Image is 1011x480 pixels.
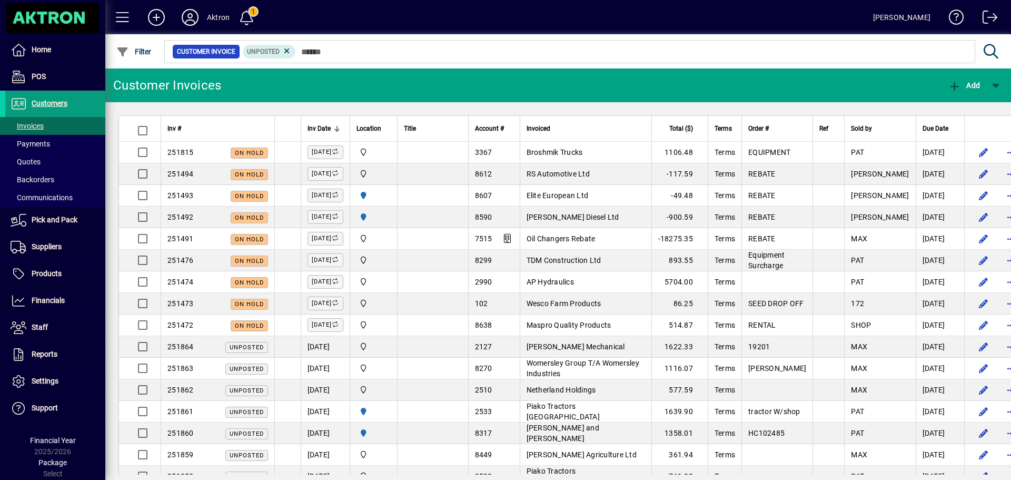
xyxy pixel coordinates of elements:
[475,321,492,329] span: 8638
[11,122,44,130] span: Invoices
[715,170,735,178] span: Terms
[5,64,105,90] a: POS
[116,47,152,56] span: Filter
[167,407,194,416] span: 251861
[916,358,964,379] td: [DATE]
[308,123,331,134] span: Inv Date
[167,191,194,200] span: 251493
[308,210,343,224] label: [DATE]
[404,123,462,134] div: Title
[527,256,601,265] span: TDM Construction Ltd
[916,163,964,185] td: [DATE]
[715,213,735,221] span: Terms
[32,45,51,54] span: Home
[356,190,391,201] span: HAMILTON
[916,315,964,336] td: [DATE]
[167,123,268,134] div: Inv #
[38,458,67,467] span: Package
[527,424,599,443] span: [PERSON_NAME] and [PERSON_NAME]
[475,123,513,134] div: Account #
[851,191,909,200] span: [PERSON_NAME]
[207,9,230,26] div: Aktron
[748,123,806,134] div: Order #
[923,123,948,134] span: Due Date
[308,275,343,289] label: [DATE]
[748,429,785,437] span: HC102485
[715,321,735,329] span: Terms
[715,191,735,200] span: Terms
[5,368,105,395] a: Settings
[32,242,62,251] span: Suppliers
[356,254,391,266] span: Central
[308,318,343,332] label: [DATE]
[975,252,992,269] button: Edit
[651,142,708,163] td: 1106.48
[5,207,105,233] a: Pick and Pack
[11,158,41,166] span: Quotes
[235,193,264,200] span: On hold
[356,123,381,134] span: Location
[32,296,65,305] span: Financials
[715,364,735,373] span: Terms
[975,446,992,463] button: Edit
[715,234,735,243] span: Terms
[475,170,492,178] span: 8612
[651,423,708,444] td: 1358.01
[948,81,980,90] span: Add
[851,407,864,416] span: PAT
[308,232,343,246] label: [DATE]
[230,366,264,373] span: Unposted
[475,450,492,459] span: 8449
[475,256,492,265] span: 8299
[916,444,964,466] td: [DATE]
[975,273,992,290] button: Edit
[5,37,105,63] a: Home
[356,123,391,134] div: Location
[356,233,391,244] span: Central
[527,234,596,243] span: Oil Changers Rebate
[651,444,708,466] td: 361.94
[651,250,708,271] td: 893.55
[11,140,50,148] span: Payments
[356,211,391,223] span: HAMILTON
[32,72,46,81] span: POS
[916,250,964,271] td: [DATE]
[651,401,708,423] td: 1639.90
[235,301,264,308] span: On hold
[715,256,735,265] span: Terms
[301,423,350,444] td: [DATE]
[851,321,871,329] span: SHOP
[527,402,600,421] span: Piako Tractors [GEOGRAPHIC_DATA]
[851,170,909,178] span: [PERSON_NAME]
[167,299,194,308] span: 251473
[5,395,105,422] a: Support
[715,299,735,308] span: Terms
[851,450,867,459] span: MAX
[975,230,992,247] button: Edit
[5,315,105,341] a: Staff
[475,342,492,351] span: 2127
[32,377,58,385] span: Settings
[975,425,992,442] button: Edit
[356,449,391,461] span: Central
[404,123,416,134] span: Title
[230,344,264,351] span: Unposted
[475,364,492,373] span: 8270
[975,381,992,398] button: Edit
[475,213,492,221] span: 8590
[715,386,735,394] span: Terms
[975,144,992,161] button: Edit
[975,187,992,204] button: Edit
[851,429,864,437] span: PAT
[946,76,983,95] button: Add
[975,165,992,182] button: Edit
[5,261,105,287] a: Products
[527,359,639,378] span: Womersley Group T/A Womersley Industries
[301,444,350,466] td: [DATE]
[475,407,492,416] span: 2533
[715,342,735,351] span: Terms
[356,319,391,331] span: Central
[356,276,391,288] span: Central
[173,8,207,27] button: Profile
[177,46,235,57] span: Customer Invoice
